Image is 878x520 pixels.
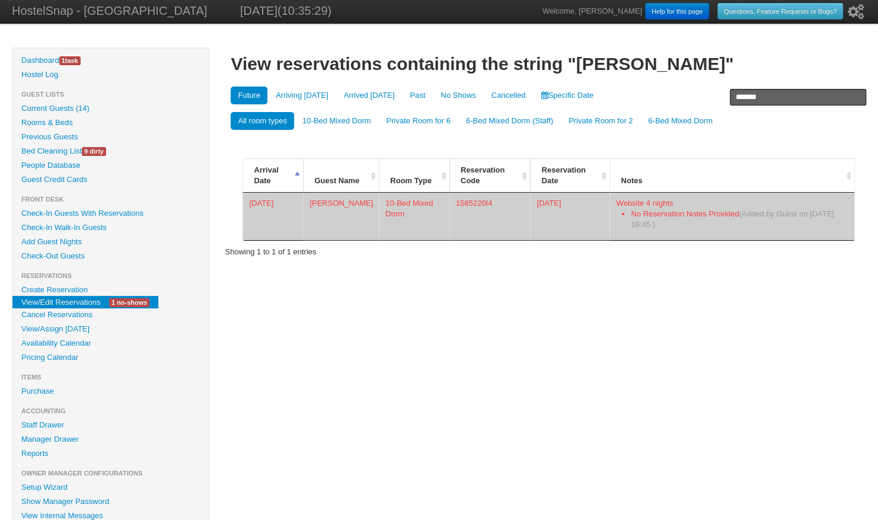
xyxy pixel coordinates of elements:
[12,235,209,249] a: Add Guest Nights
[269,87,336,104] a: Arriving [DATE]
[459,112,560,130] a: 6-Bed Mixed Dorm (Staff)
[231,53,866,75] h1: View reservations containing the string "[PERSON_NAME]"
[12,350,209,365] a: Pricing Calendar
[12,418,209,432] a: Staff Drawer
[109,298,149,307] span: 1 no-shows
[631,209,848,230] li: No Reservation Notes Provided
[62,57,65,64] span: 1
[530,159,609,193] th: Reservation Date: activate to sort column ascending
[561,112,640,130] a: Private Room for 2
[12,68,209,82] a: Hostel Log
[403,87,432,104] a: Past
[717,3,843,20] a: Questions, Feature Requests or Bugs?
[12,283,209,297] a: Create Reservation
[12,116,209,130] a: Rooms & Beds
[12,158,209,173] a: People Database
[12,221,209,235] a: Check-In Walk-In Guests
[295,112,378,130] a: 10-Bed Mixed Dorm
[449,193,531,240] td: 1585220I4
[609,159,854,193] th: Notes: activate to sort column ascending
[12,206,209,221] a: Check-In Guests With Reservations
[12,480,209,495] a: Setup Wizard
[225,241,316,257] div: Showing 1 to 1 of 1 entries
[249,199,273,208] span: 12:00
[449,159,531,193] th: Reservation Code: activate to sort column ascending
[231,87,267,104] a: Future
[12,296,109,308] a: View/Edit Reservations
[645,3,709,20] a: Help for this page
[530,193,609,240] td: [DATE]
[12,432,209,446] a: Manager Drawer
[12,384,209,398] a: Purchase
[12,336,209,350] a: Availability Calendar
[231,112,293,130] a: All room types
[433,87,483,104] a: No Shows
[12,87,209,101] li: Guest Lists
[12,404,209,418] li: Accounting
[277,4,331,17] span: (10:35:29)
[242,159,303,193] th: Arrival Date: activate to sort column descending
[12,192,209,206] li: Front Desk
[534,87,601,104] a: Specific Date
[379,193,449,240] td: 10-Bed Mixed Dorm
[303,193,379,240] td: [PERSON_NAME]
[12,173,209,187] a: Guest Credit Cards
[12,144,209,158] a: Bed Cleaning List9 dirty
[12,466,209,480] li: Owner Manager Configurations
[100,296,158,308] a: 1 no-shows
[641,112,719,130] a: 6-Bed Mixed Dorm
[12,495,209,509] a: Show Manager Password
[12,101,209,116] a: Current Guests (14)
[12,249,209,263] a: Check-Out Guests
[12,322,209,336] a: View/Assign [DATE]
[82,147,106,156] span: 9 dirty
[12,269,209,283] li: Reservations
[379,112,457,130] a: Private Room for 6
[303,159,379,193] th: Guest Name: activate to sort column ascending
[337,87,402,104] a: Arrived [DATE]
[12,308,209,322] a: Cancel Reservations
[12,53,209,68] a: Dashboard1task
[609,193,854,240] td: Website 4 nights
[379,159,449,193] th: Room Type: activate to sort column ascending
[59,56,81,65] span: task
[12,130,209,144] a: Previous Guests
[848,4,864,20] i: Setup Wizard
[12,446,209,461] a: Reports
[12,370,209,384] li: Items
[484,87,533,104] a: Cancelled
